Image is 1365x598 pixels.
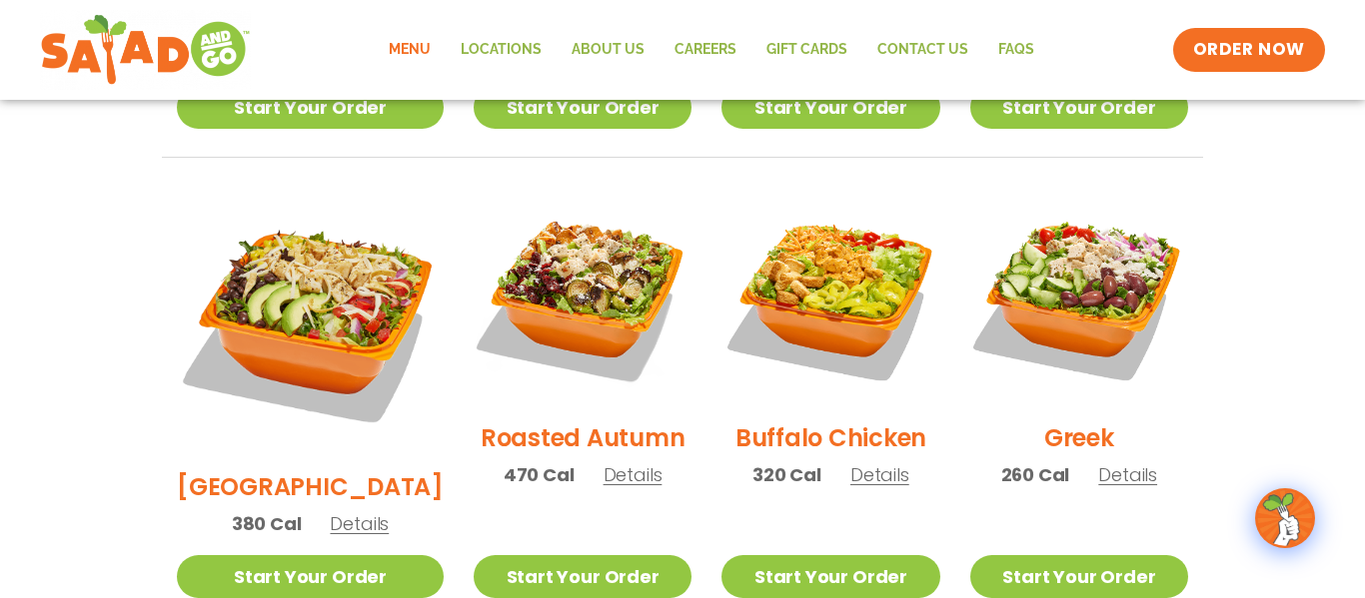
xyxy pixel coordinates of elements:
a: ORDER NOW [1173,28,1325,72]
h2: Greek [1044,420,1114,455]
a: Start Your Order [970,555,1188,598]
a: Start Your Order [474,86,691,129]
h2: Roasted Autumn [481,420,685,455]
span: 320 Cal [752,461,821,488]
img: wpChatIcon [1257,490,1313,546]
a: Start Your Order [721,86,939,129]
a: Careers [660,27,751,73]
a: Start Your Order [177,555,444,598]
a: Start Your Order [970,86,1188,129]
h2: [GEOGRAPHIC_DATA] [177,469,444,504]
span: 380 Cal [232,510,302,537]
a: Contact Us [862,27,983,73]
span: 260 Cal [1001,461,1070,488]
img: Product photo for Greek Salad [970,188,1188,405]
a: FAQs [983,27,1049,73]
a: Locations [446,27,557,73]
span: Details [1098,462,1157,487]
h2: Buffalo Chicken [735,420,926,455]
a: About Us [557,27,660,73]
a: Start Your Order [474,555,691,598]
a: Menu [374,27,446,73]
span: Details [330,511,389,536]
span: 470 Cal [504,461,575,488]
span: Details [850,462,909,487]
img: Product photo for Roasted Autumn Salad [474,188,691,405]
span: Details [604,462,663,487]
a: Start Your Order [177,86,444,129]
nav: Menu [374,27,1049,73]
a: Start Your Order [721,555,939,598]
img: new-SAG-logo-768×292 [40,10,251,90]
img: Product photo for BBQ Ranch Salad [177,188,444,454]
img: Product photo for Buffalo Chicken Salad [721,188,939,405]
span: ORDER NOW [1193,38,1305,62]
a: GIFT CARDS [751,27,862,73]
